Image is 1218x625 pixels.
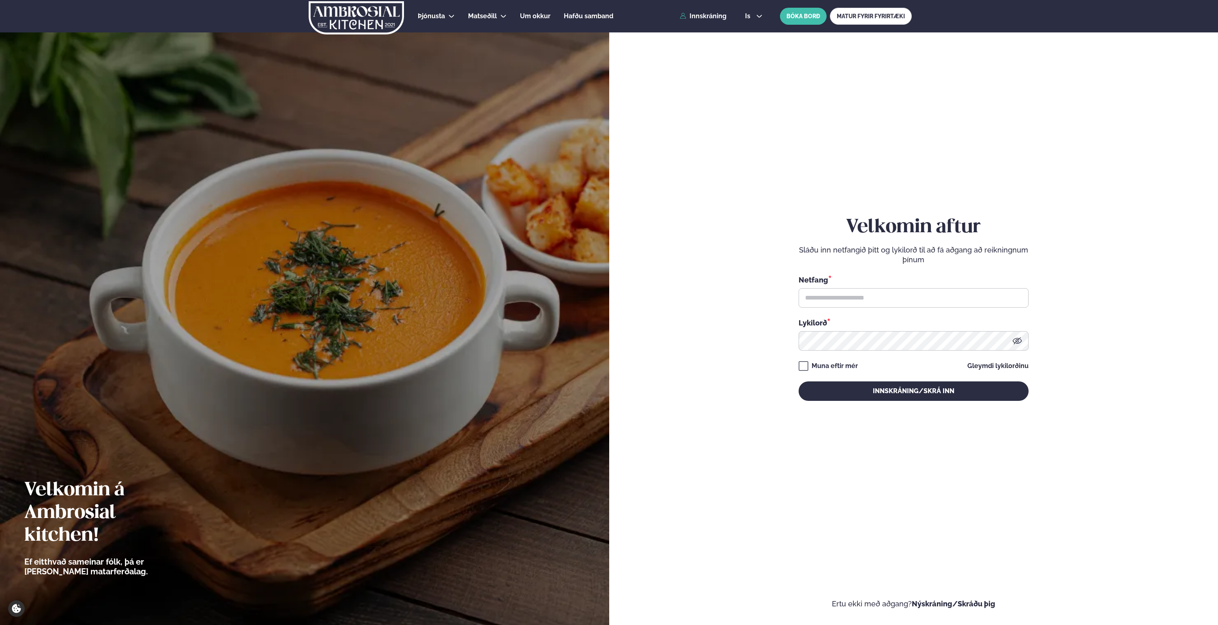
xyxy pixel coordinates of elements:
[967,363,1029,369] a: Gleymdi lykilorðinu
[799,245,1029,265] p: Sláðu inn netfangið þitt og lykilorð til að fá aðgang að reikningnum þínum
[680,13,726,20] a: Innskráning
[739,13,769,19] button: is
[799,381,1029,401] button: Innskráning/Skrá inn
[830,8,912,25] a: MATUR FYRIR FYRIRTÆKI
[520,12,550,20] span: Um okkur
[912,599,995,608] a: Nýskráning/Skráðu þig
[468,12,497,20] span: Matseðill
[418,11,445,21] a: Þjónusta
[745,13,753,19] span: is
[418,12,445,20] span: Þjónusta
[799,216,1029,239] h2: Velkomin aftur
[24,479,193,547] h2: Velkomin á Ambrosial kitchen!
[24,557,193,576] p: Ef eitthvað sameinar fólk, þá er [PERSON_NAME] matarferðalag.
[799,274,1029,285] div: Netfang
[780,8,827,25] button: BÓKA BORÐ
[634,599,1194,609] p: Ertu ekki með aðgang?
[8,600,25,617] a: Cookie settings
[308,1,405,34] img: logo
[468,11,497,21] a: Matseðill
[564,12,613,20] span: Hafðu samband
[564,11,613,21] a: Hafðu samband
[520,11,550,21] a: Um okkur
[799,317,1029,328] div: Lykilorð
